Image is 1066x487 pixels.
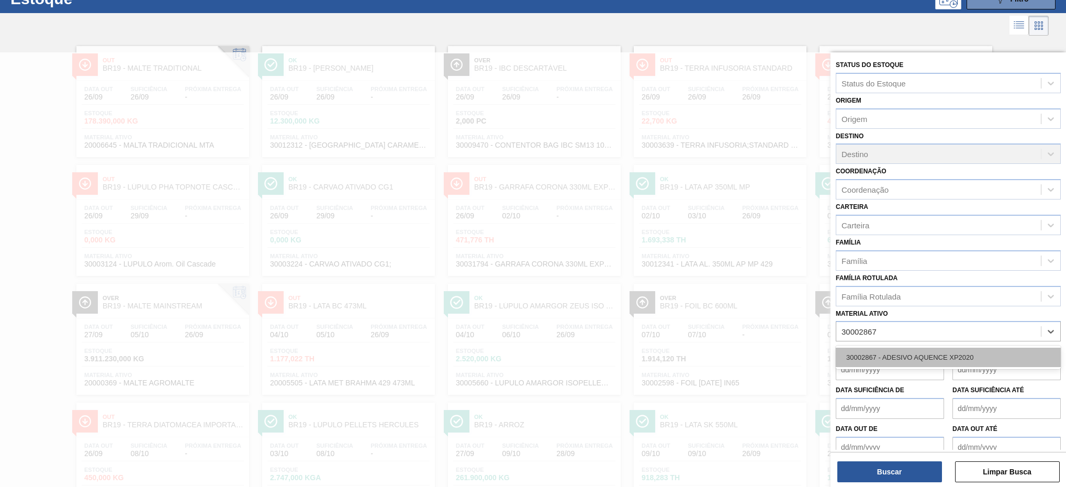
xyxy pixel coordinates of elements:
[841,292,901,301] div: Família Rotulada
[254,38,440,157] a: ÍconeOkBR19 - [PERSON_NAME]Data out26/09Suficiência26/09Próxima Entrega-Estoque12.300,000 KGMater...
[836,203,868,211] label: Carteira
[836,97,861,104] label: Origem
[841,114,867,123] div: Origem
[952,359,1061,380] input: dd/mm/yyyy
[841,256,867,265] div: Família
[69,38,254,157] a: ÍconeOutBR19 - MALTE TRADITIONALData out26/09Suficiência26/09Próxima Entrega-Estoque178.390,000 K...
[952,437,1061,458] input: dd/mm/yyyy
[1009,16,1029,36] div: Visão em Lista
[952,386,1024,394] label: Data suficiência até
[836,310,888,317] label: Material ativo
[626,38,812,157] a: ÍconeOutBR19 - TERRA INFUSORIA STANDARDData out26/09Suficiência26/09Próxima Entrega26/09Estoque22...
[836,437,944,458] input: dd/mm/yyyy
[836,274,897,282] label: Família Rotulada
[440,38,626,157] a: ÍconeOverBR19 - IBC DESCARTÁVELData out26/09Suficiência26/09Próxima Entrega-Estoque2,000 PCMateri...
[836,239,861,246] label: Família
[952,425,997,433] label: Data out até
[1029,16,1049,36] div: Visão em Cards
[836,168,887,175] label: Coordenação
[836,348,1061,367] div: 30002867 - ADESIVO AQUENCE XP2020
[841,185,889,194] div: Coordenação
[836,386,904,394] label: Data suficiência de
[836,359,944,380] input: dd/mm/yyyy
[812,38,997,157] a: ÍconeOutBR19 - PVPP DESCARTAVELData out26/09Suficiência26/09Próxima Entrega-Estoque400,000 KGMate...
[841,220,869,229] div: Carteira
[836,398,944,419] input: dd/mm/yyyy
[841,79,906,87] div: Status do Estoque
[836,61,903,69] label: Status do Estoque
[836,132,863,140] label: Destino
[952,398,1061,419] input: dd/mm/yyyy
[836,425,878,433] label: Data out de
